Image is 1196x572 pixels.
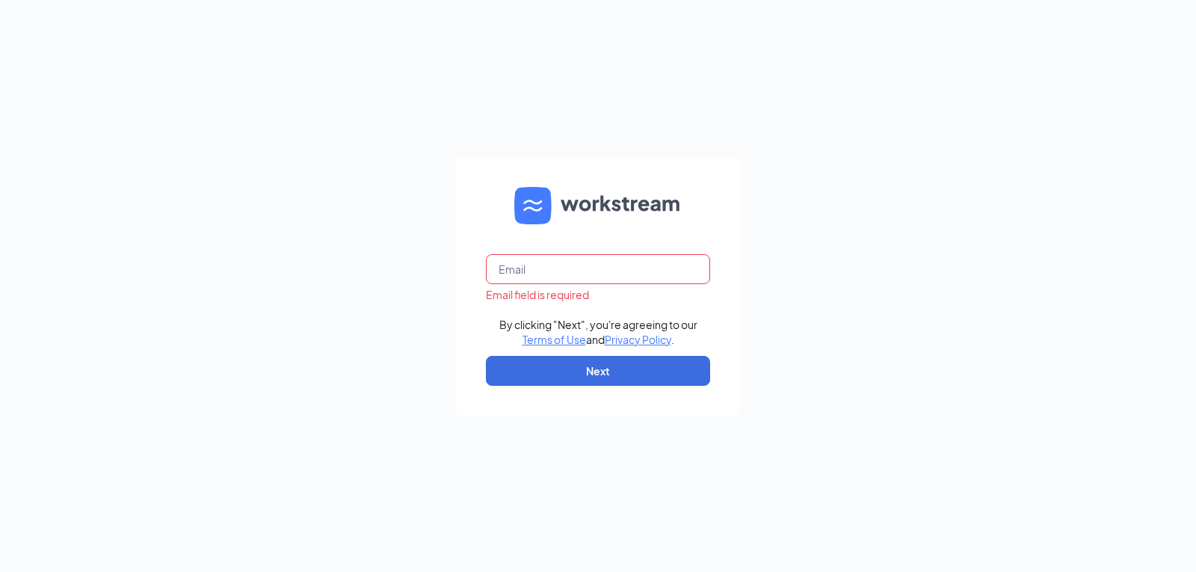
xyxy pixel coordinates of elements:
[514,187,682,224] img: WS logo and Workstream text
[486,287,710,302] div: Email field is required
[523,333,586,346] a: Terms of Use
[486,254,710,284] input: Email
[499,317,697,347] div: By clicking "Next", you're agreeing to our and .
[605,333,671,346] a: Privacy Policy
[486,356,710,386] button: Next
